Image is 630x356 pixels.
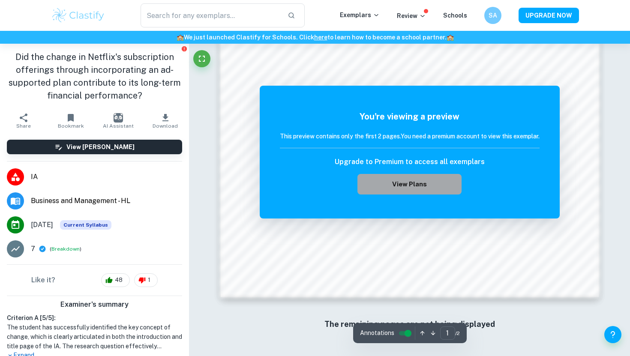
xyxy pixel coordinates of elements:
[357,174,461,194] button: View Plans
[58,123,84,129] span: Bookmark
[114,113,123,123] img: AI Assistant
[31,275,55,285] h6: Like it?
[7,140,182,154] button: View [PERSON_NAME]
[3,299,186,310] h6: Examiner's summary
[51,245,80,253] button: Breakdown
[60,220,111,230] span: Current Syllabus
[110,276,127,284] span: 48
[95,109,142,133] button: AI Assistant
[143,276,155,284] span: 1
[66,142,135,152] h6: View [PERSON_NAME]
[2,33,628,42] h6: We just launched Clastify for Schools. Click to learn how to become a school partner.
[16,123,31,129] span: Share
[280,132,540,141] h6: This preview contains only the first 2 pages. You need a premium account to view this exemplar.
[238,318,582,330] h6: The remaining pages are not being displayed
[455,329,460,337] span: / 2
[314,34,327,41] a: here
[103,123,134,129] span: AI Assistant
[7,323,182,351] h1: The student has successfully identified the key concept of change, which is clearly articulated i...
[397,11,426,21] p: Review
[177,34,184,41] span: 🏫
[519,8,579,23] button: UPGRADE NOW
[335,157,485,167] h6: Upgrade to Premium to access all exemplars
[31,196,182,206] span: Business and Management - HL
[141,3,281,27] input: Search for any exemplars...
[360,329,394,338] span: Annotations
[447,34,454,41] span: 🏫
[142,109,189,133] button: Download
[51,7,105,24] img: Clastify logo
[50,245,81,253] span: ( )
[47,109,94,133] button: Bookmark
[7,51,182,102] h1: Did the change in Netflix's subscription offerings through incorporating an ad-supported plan con...
[193,50,210,67] button: Fullscreen
[181,45,187,52] button: Report issue
[340,10,380,20] p: Exemplars
[604,326,621,343] button: Help and Feedback
[7,313,182,323] h6: Criterion A [ 5 / 5 ]:
[280,110,540,123] h5: You're viewing a preview
[443,12,467,19] a: Schools
[31,220,53,230] span: [DATE]
[488,11,498,20] h6: SA
[60,220,111,230] div: This exemplar is based on the current syllabus. Feel free to refer to it for inspiration/ideas wh...
[31,244,35,254] p: 7
[153,123,178,129] span: Download
[31,172,182,182] span: IA
[484,7,501,24] button: SA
